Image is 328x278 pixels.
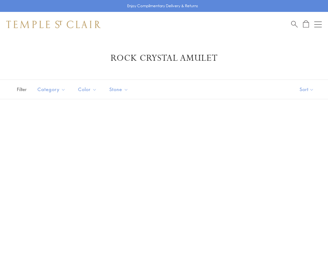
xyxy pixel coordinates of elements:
[127,3,198,9] p: Enjoy Complimentary Delivery & Returns
[34,85,70,93] span: Category
[75,85,102,93] span: Color
[314,21,322,28] button: Open navigation
[6,21,101,28] img: Temple St. Clair
[303,20,309,28] a: Open Shopping Bag
[33,82,70,96] button: Category
[106,85,133,93] span: Stone
[73,82,102,96] button: Color
[291,20,298,28] a: Search
[16,53,312,64] h1: Rock Crystal Amulet
[286,80,328,99] button: Show sort by
[105,82,133,96] button: Stone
